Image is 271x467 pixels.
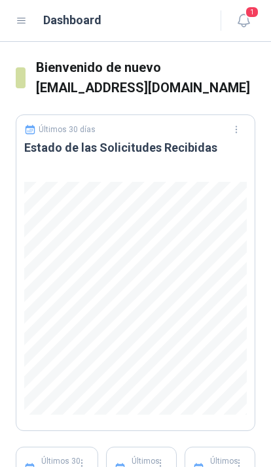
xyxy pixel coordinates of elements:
[43,11,101,29] h1: Dashboard
[24,140,247,156] h3: Estado de las Solicitudes Recibidas
[36,58,255,99] h3: Bienvenido de nuevo [EMAIL_ADDRESS][DOMAIN_NAME]
[39,125,96,134] p: Últimos 30 días
[245,6,259,18] span: 1
[232,9,255,33] button: 1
